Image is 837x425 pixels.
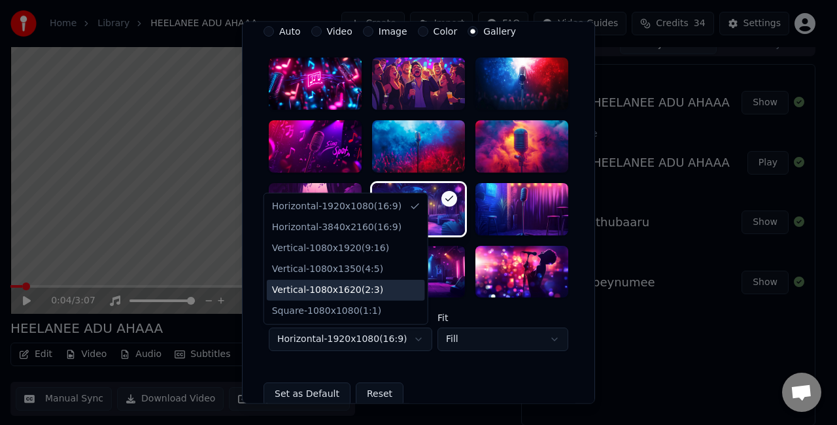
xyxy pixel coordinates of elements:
[272,284,384,297] div: Vertical - 1080 x 1620 ( 2 : 3 )
[272,305,381,318] div: Square - 1080 x 1080 ( 1 : 1 )
[272,242,389,255] div: Vertical - 1080 x 1920 ( 9 : 16 )
[272,263,384,276] div: Vertical - 1080 x 1350 ( 4 : 5 )
[272,200,402,213] div: Horizontal - 1920 x 1080 ( 16 : 9 )
[272,221,402,234] div: Horizontal - 3840 x 2160 ( 16 : 9 )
